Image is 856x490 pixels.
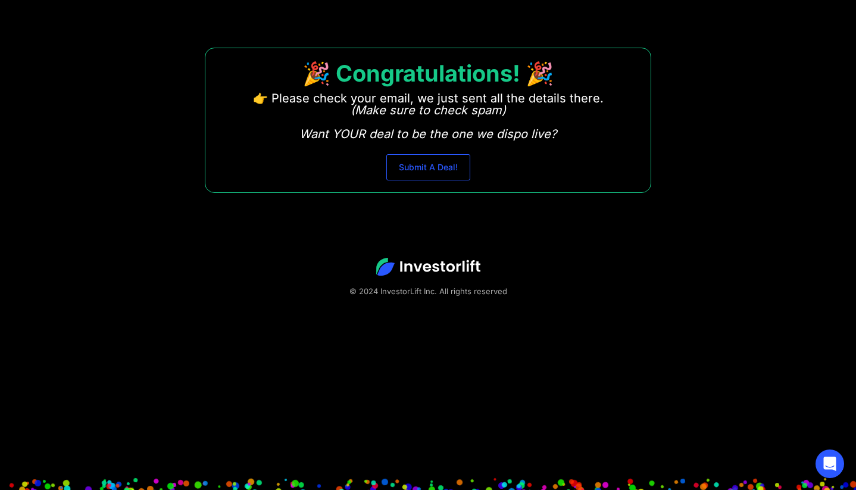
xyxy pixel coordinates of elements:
p: 👉 Please check your email, we just sent all the details there. ‍ [253,92,604,140]
div: Open Intercom Messenger [816,450,844,478]
a: Submit A Deal! [386,154,470,180]
strong: 🎉 Congratulations! 🎉 [302,60,554,87]
div: © 2024 InvestorLift Inc. All rights reserved [42,285,814,297]
em: (Make sure to check spam) Want YOUR deal to be the one we dispo live? [299,103,557,141]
